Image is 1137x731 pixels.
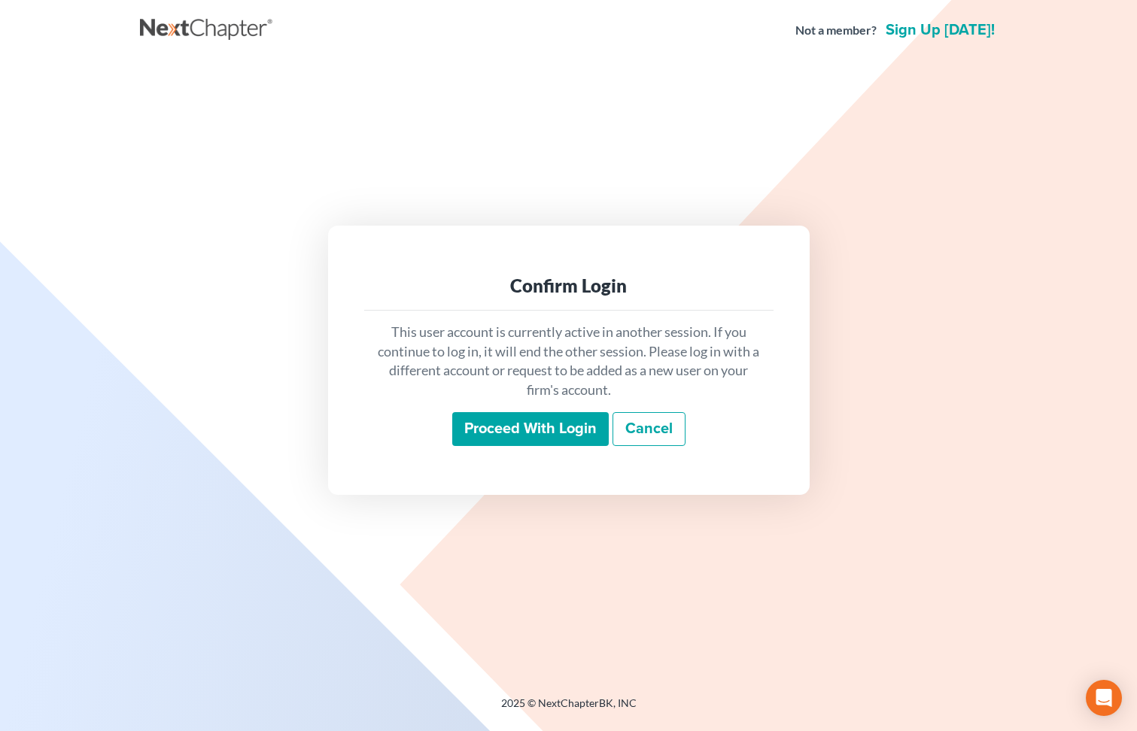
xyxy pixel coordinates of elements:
input: Proceed with login [452,412,609,447]
div: Open Intercom Messenger [1086,680,1122,716]
a: Sign up [DATE]! [883,23,998,38]
div: Confirm Login [376,274,762,298]
a: Cancel [613,412,686,447]
strong: Not a member? [795,22,877,39]
div: 2025 © NextChapterBK, INC [140,696,998,723]
p: This user account is currently active in another session. If you continue to log in, it will end ... [376,323,762,400]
